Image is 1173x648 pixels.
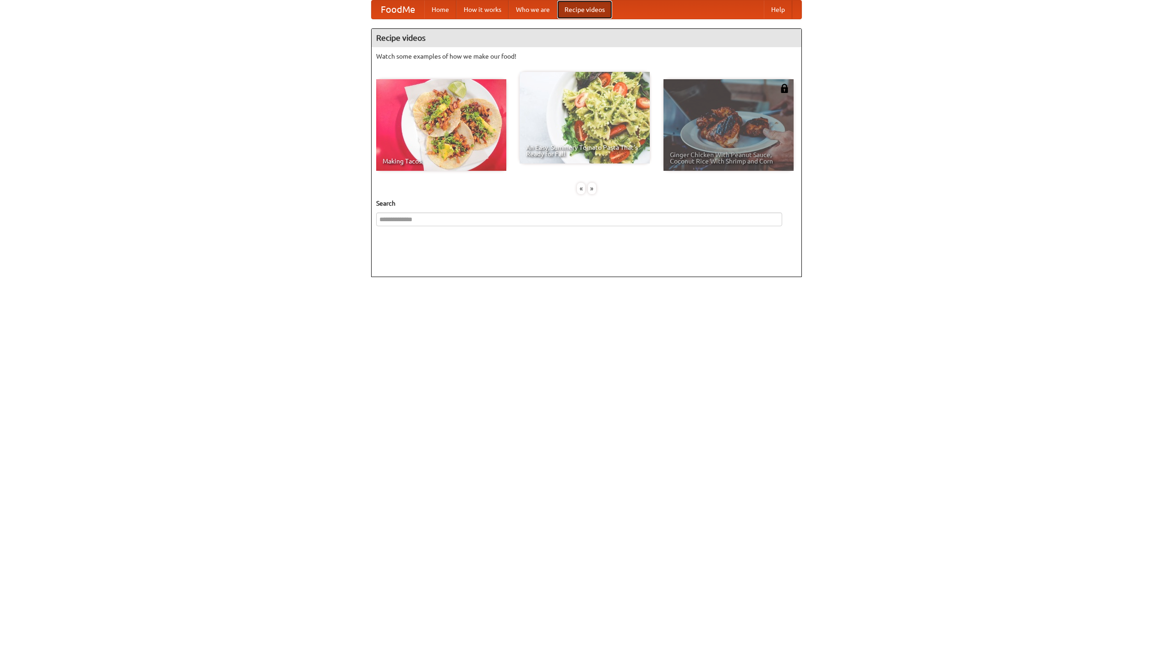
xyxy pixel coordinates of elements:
a: Making Tacos [376,79,506,171]
a: Recipe videos [557,0,612,19]
a: Who we are [509,0,557,19]
h5: Search [376,199,797,208]
a: An Easy, Summery Tomato Pasta That's Ready for Fall [520,72,650,163]
p: Watch some examples of how we make our food! [376,52,797,61]
div: » [588,183,596,194]
h4: Recipe videos [372,29,801,47]
span: Making Tacos [383,158,500,164]
img: 483408.png [780,84,789,93]
a: Home [424,0,456,19]
a: Help [764,0,792,19]
div: « [577,183,585,194]
a: How it works [456,0,509,19]
a: FoodMe [372,0,424,19]
span: An Easy, Summery Tomato Pasta That's Ready for Fall [526,144,643,157]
